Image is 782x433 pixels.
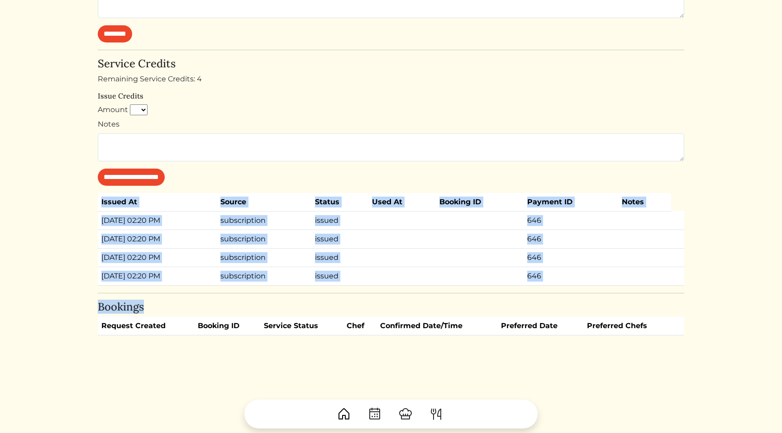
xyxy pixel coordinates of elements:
[311,211,368,230] td: issued
[98,301,684,314] h4: Bookings
[98,211,217,230] td: [DATE] 02:20 PM
[311,193,368,212] th: Status
[98,119,119,130] label: Notes
[436,193,524,212] th: Booking ID
[98,104,128,115] label: Amount
[217,193,311,212] th: Source
[398,407,413,421] img: ChefHat-a374fb509e4f37eb0702ca99f5f64f3b6956810f32a249b33092029f8484b388.svg
[497,317,583,335] th: Preferred Date
[217,267,311,285] td: subscription
[377,317,497,335] th: Confirmed Date/Time
[217,211,311,230] td: subscription
[618,193,671,212] th: Notes
[524,248,618,267] td: 646
[98,230,217,248] td: [DATE] 02:20 PM
[194,317,260,335] th: Booking ID
[367,407,382,421] img: CalendarDots-5bcf9d9080389f2a281d69619e1c85352834be518fbc73d9501aef674afc0d57.svg
[98,57,684,71] h4: Service Credits
[311,267,368,285] td: issued
[98,74,684,85] div: Remaining Service Credits: 4
[583,317,674,335] th: Preferred Chefs
[311,248,368,267] td: issued
[343,317,377,335] th: Chef
[524,211,618,230] td: 646
[98,317,194,335] th: Request Created
[337,407,351,421] img: House-9bf13187bcbb5817f509fe5e7408150f90897510c4275e13d0d5fca38e0b5951.svg
[429,407,443,421] img: ForkKnife-55491504ffdb50bab0c1e09e7649658475375261d09fd45db06cec23bce548bf.svg
[217,248,311,267] td: subscription
[98,193,217,212] th: Issued At
[524,267,618,285] td: 646
[260,317,343,335] th: Service Status
[217,230,311,248] td: subscription
[98,92,684,100] h6: Issue Credits
[524,230,618,248] td: 646
[98,267,217,285] td: [DATE] 02:20 PM
[524,193,618,212] th: Payment ID
[311,230,368,248] td: issued
[98,248,217,267] td: [DATE] 02:20 PM
[368,193,436,212] th: Used At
